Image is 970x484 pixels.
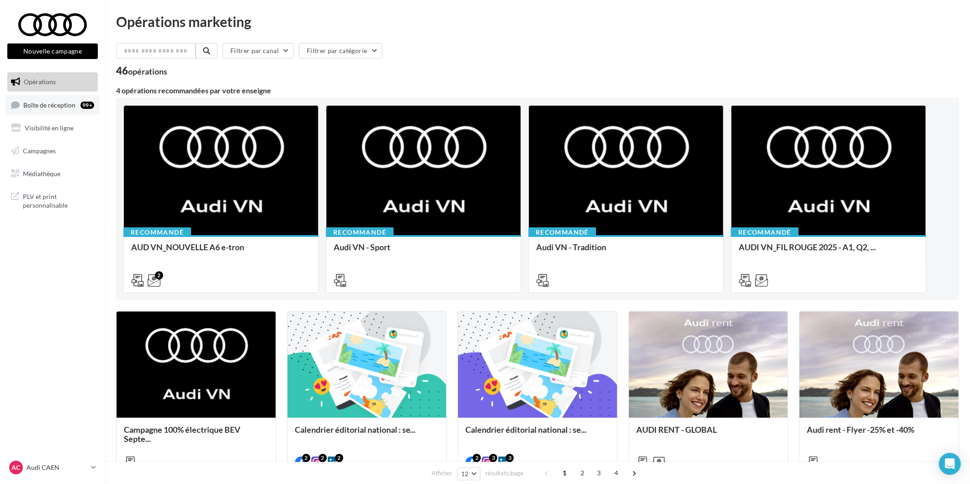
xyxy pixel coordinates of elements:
span: 4 [609,466,624,480]
span: résultats/page [485,469,523,478]
span: 1 [557,466,572,480]
span: Audi VN - Tradition [536,242,606,252]
span: AUDI VN_FIL ROUGE 2025 - A1, Q2, ... [739,242,876,252]
span: Afficher [432,469,452,478]
span: Campagne 100% électrique BEV Septe... [124,425,240,444]
div: 3 [489,454,497,462]
div: 2 [473,454,481,462]
span: AC [12,463,21,472]
span: Boîte de réception [23,101,75,108]
span: 12 [461,470,469,478]
span: Calendrier éditorial national : se... [295,425,416,435]
div: 2 [335,454,343,462]
button: Filtrer par catégorie [299,43,382,59]
button: Filtrer par canal [223,43,294,59]
div: Recommandé [123,227,191,237]
span: Calendrier éditorial national : se... [465,425,586,435]
span: AUD VN_NOUVELLE A6 e-tron [131,242,244,252]
span: Audi VN - Sport [334,242,390,252]
div: 2 [155,271,163,280]
div: 4 opérations recommandées par votre enseigne [116,87,959,94]
button: 12 [457,468,480,480]
span: PLV et print personnalisable [23,190,94,210]
span: Campagnes [23,147,56,155]
a: Opérations [5,72,100,91]
div: opérations [128,67,167,75]
a: Visibilité en ligne [5,118,100,138]
p: Audi CAEN [27,463,87,472]
div: Recommandé [731,227,799,237]
span: Médiathèque [23,169,60,177]
a: AC Audi CAEN [7,459,98,476]
a: Campagnes [5,141,100,161]
a: PLV et print personnalisable [5,187,100,214]
button: Nouvelle campagne [7,43,98,59]
div: 99+ [80,102,94,109]
div: Recommandé [326,227,394,237]
span: Opérations [24,78,56,86]
a: Boîte de réception99+ [5,95,100,115]
div: 46 [116,66,167,76]
div: Opérations marketing [116,15,959,28]
span: AUDI RENT - GLOBAL [636,425,717,435]
div: 2 [319,454,327,462]
div: Open Intercom Messenger [939,453,961,475]
span: Visibilité en ligne [25,124,74,132]
div: 3 [506,454,514,462]
div: Recommandé [528,227,596,237]
div: 2 [302,454,310,462]
span: 3 [592,466,606,480]
a: Médiathèque [5,164,100,183]
span: Audi rent - Flyer -25% et -40% [807,425,914,435]
span: 2 [575,466,590,480]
